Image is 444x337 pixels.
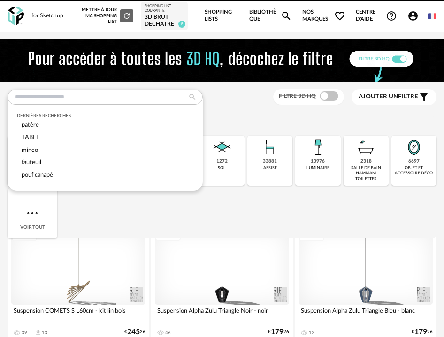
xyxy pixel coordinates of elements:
span: 179 [271,329,283,335]
div: 3D Brut Dechatre [145,14,184,28]
span: 179 [414,329,427,335]
span: pouf canapé [22,172,53,178]
span: Download icon [35,329,42,336]
span: Help Circle Outline icon [386,10,397,22]
div: 1272 [216,158,228,165]
span: fauteuil [22,159,41,165]
img: Sol.png [211,136,233,158]
span: Centre d'aideHelp Circle Outline icon [356,9,397,22]
span: Ajouter un [359,93,398,100]
span: TABLE [22,135,39,140]
img: Salle%20de%20bain.png [355,136,377,158]
div: Suspension COMETS S L60cm - kit lin bois [11,305,145,323]
div: assise [263,165,277,171]
span: filtre [359,93,418,101]
div: sol [218,165,226,171]
span: mineo [22,147,38,153]
img: Luminaire.png [306,136,329,158]
div: Shopping List courante [145,4,184,14]
span: Account Circle icon [407,10,423,22]
div: Suspension Alpha Zulu Triangle Noir - noir [155,305,289,323]
a: Shopping List courante 3D Brut Dechatre 9 [145,4,184,28]
div: € 26 [412,329,433,335]
div: salle de bain hammam toilettes [346,165,386,181]
div: Suspension Alpha Zulu Triangle Bleu - blanc [299,305,433,323]
img: more.7b13dc1.svg [25,206,40,221]
div: 33881 [263,158,277,165]
img: fr [428,12,436,20]
div: 13 [42,330,47,336]
div: 2318 [360,158,372,165]
div: Voir tout [8,188,57,238]
span: Heart Outline icon [334,10,345,22]
span: Account Circle icon [407,10,419,22]
div: Mettre à jour ma Shopping List [76,7,133,24]
span: Refresh icon [122,13,131,18]
span: 9 [178,21,185,28]
span: 245 [127,329,140,335]
div: luminaire [306,165,329,171]
div: for Sketchup [31,12,63,20]
img: OXP [8,7,24,26]
div: 39 [22,330,27,336]
span: patère [22,122,39,127]
img: Miroir.png [403,136,425,158]
div: € 26 [268,329,289,335]
span: Magnify icon [281,10,292,22]
div: 6697 [408,158,420,165]
span: Filter icon [418,91,429,103]
button: Ajouter unfiltre Filter icon [352,89,436,105]
div: € 26 [124,329,145,335]
div: 12 [309,330,314,336]
div: 10976 [311,158,325,165]
img: Assise.png [259,136,281,158]
div: Dernières recherches [17,113,193,119]
div: objet et accessoire déco [394,165,434,176]
div: 46 [165,330,171,336]
span: Filtre 3D HQ [279,93,316,99]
